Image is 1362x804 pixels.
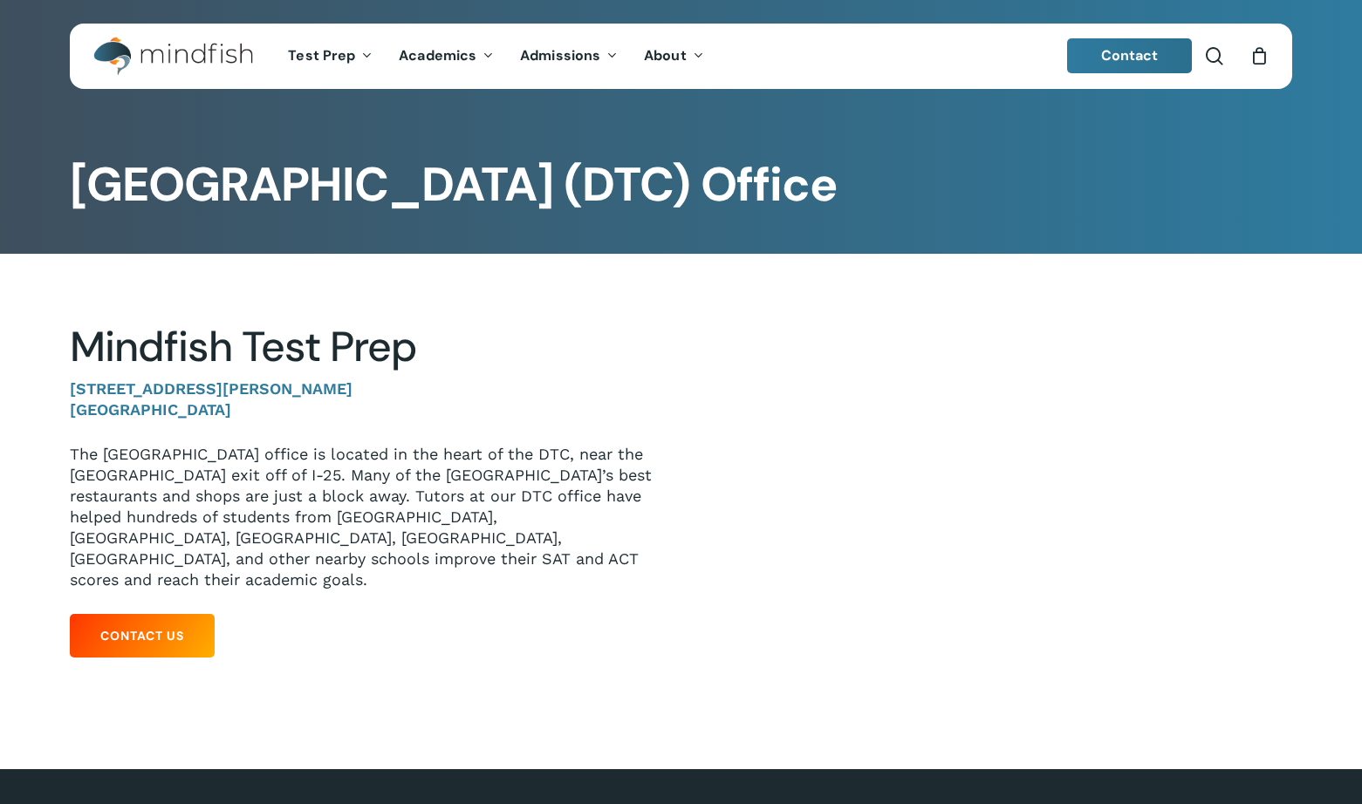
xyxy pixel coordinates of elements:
a: About [631,49,717,64]
span: About [644,46,687,65]
span: Contact [1101,46,1159,65]
p: The [GEOGRAPHIC_DATA] office is located in the heart of the DTC, near the [GEOGRAPHIC_DATA] exit ... [70,444,654,590]
a: Cart [1249,46,1269,65]
span: Academics [399,46,476,65]
span: Contact Us [100,627,184,644]
h1: [GEOGRAPHIC_DATA] (DTC) Office [70,157,1291,213]
a: Contact [1067,38,1193,73]
header: Main Menu [70,24,1292,89]
strong: [GEOGRAPHIC_DATA] [70,400,231,419]
span: Admissions [520,46,600,65]
h2: Mindfish Test Prep [70,322,654,372]
a: Academics [386,49,507,64]
strong: [STREET_ADDRESS][PERSON_NAME] [70,379,352,398]
a: Test Prep [275,49,386,64]
a: Admissions [507,49,631,64]
nav: Main Menu [275,24,716,89]
span: Test Prep [288,46,355,65]
a: Contact Us [70,614,215,658]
